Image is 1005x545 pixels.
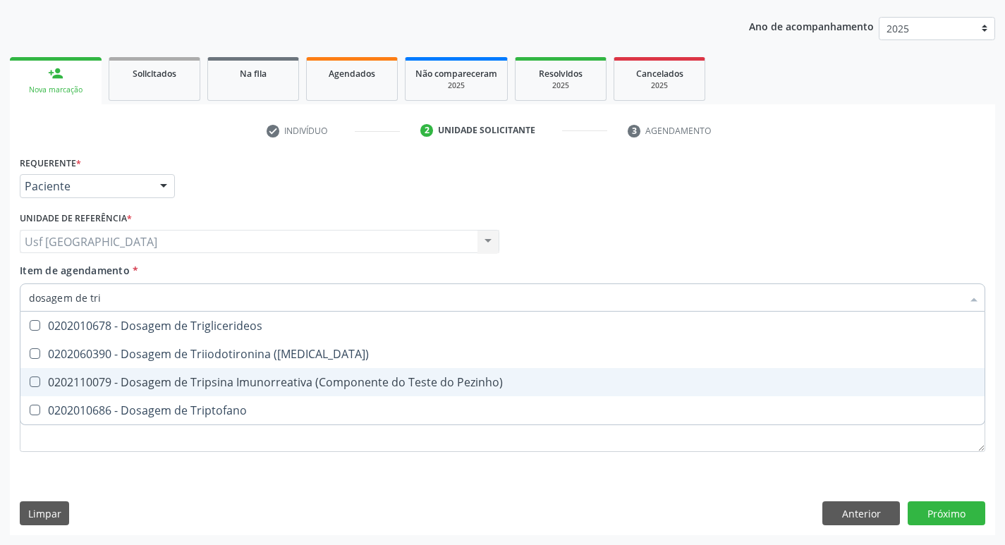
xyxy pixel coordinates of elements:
[29,376,976,388] div: 0202110079 - Dosagem de Tripsina Imunorreativa (Componente do Teste do Pezinho)
[624,80,695,91] div: 2025
[908,501,985,525] button: Próximo
[29,320,976,331] div: 0202010678 - Dosagem de Triglicerideos
[822,501,900,525] button: Anterior
[420,124,433,137] div: 2
[20,208,132,230] label: Unidade de referência
[539,68,583,80] span: Resolvidos
[329,68,375,80] span: Agendados
[20,152,81,174] label: Requerente
[415,68,497,80] span: Não compareceram
[29,405,976,416] div: 0202010686 - Dosagem de Triptofano
[240,68,267,80] span: Na fila
[749,17,874,35] p: Ano de acompanhamento
[29,348,976,360] div: 0202060390 - Dosagem de Triiodotironina ([MEDICAL_DATA])
[525,80,596,91] div: 2025
[636,68,683,80] span: Cancelados
[20,85,92,95] div: Nova marcação
[133,68,176,80] span: Solicitados
[25,179,146,193] span: Paciente
[48,66,63,81] div: person_add
[20,264,130,277] span: Item de agendamento
[415,80,497,91] div: 2025
[29,283,962,312] input: Buscar por procedimentos
[438,124,535,137] div: Unidade solicitante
